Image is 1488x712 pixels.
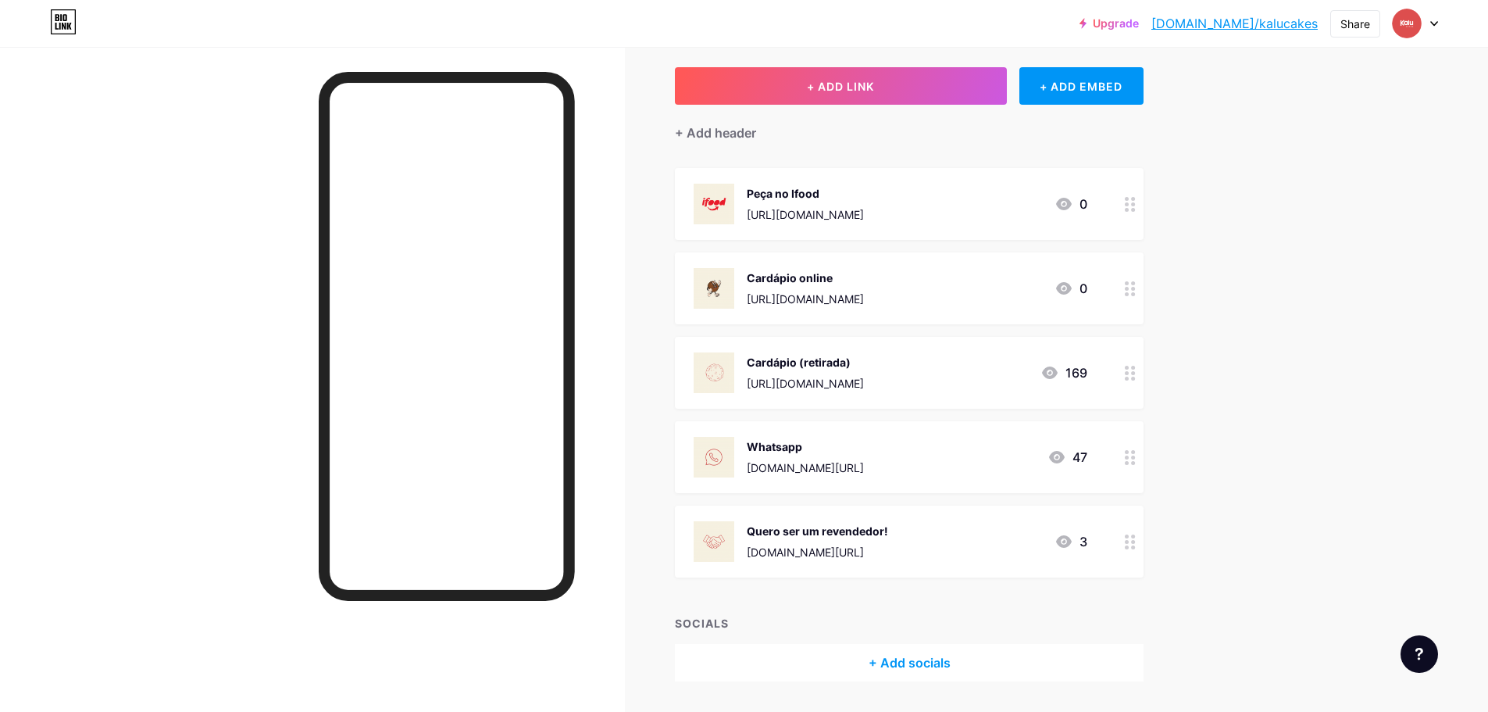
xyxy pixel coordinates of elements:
[747,523,888,539] div: Quero ser um revendedor!
[1340,16,1370,32] div: Share
[747,206,864,223] div: [URL][DOMAIN_NAME]
[747,291,864,307] div: [URL][DOMAIN_NAME]
[694,184,734,224] img: Peça no Ifood
[694,268,734,309] img: Cardápio online
[1392,9,1422,38] img: kalucakes
[747,354,864,370] div: Cardápio (retirada)
[694,352,734,393] img: Cardápio (retirada)
[807,80,874,93] span: + ADD LINK
[747,460,864,476] div: [DOMAIN_NAME][URL]
[675,615,1144,631] div: SOCIALS
[675,67,1007,105] button: + ADD LINK
[1054,279,1087,298] div: 0
[1079,17,1139,30] a: Upgrade
[747,438,864,455] div: Whatsapp
[675,644,1144,682] div: + Add socials
[1054,195,1087,213] div: 0
[694,521,734,562] img: Quero ser um revendedor!
[747,375,864,392] div: [URL][DOMAIN_NAME]
[1019,67,1144,105] div: + ADD EMBED
[1054,532,1087,551] div: 3
[694,437,734,478] img: Whatsapp
[1040,363,1087,382] div: 169
[747,185,864,202] div: Peça no Ifood
[1151,14,1318,33] a: [DOMAIN_NAME]/kalucakes
[675,123,756,142] div: + Add header
[747,270,864,286] div: Cardápio online
[1047,448,1087,467] div: 47
[747,544,888,560] div: [DOMAIN_NAME][URL]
